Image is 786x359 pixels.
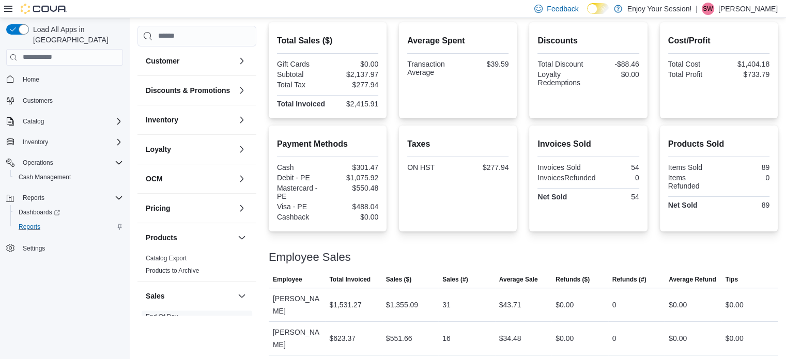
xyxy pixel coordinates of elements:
[329,275,371,284] span: Total Invoiced
[386,332,412,345] div: $551.66
[407,35,508,47] h2: Average Spent
[19,136,52,148] button: Inventory
[721,70,769,79] div: $733.79
[537,174,595,182] div: InvoicesRefunded
[721,163,769,171] div: 89
[386,275,411,284] span: Sales ($)
[146,203,170,213] h3: Pricing
[612,275,646,284] span: Refunds (#)
[591,60,639,68] div: -$88.46
[14,221,123,233] span: Reports
[277,100,325,108] strong: Total Invoiced
[146,291,234,301] button: Sales
[612,332,617,345] div: 0
[556,332,574,345] div: $0.00
[330,184,378,192] div: $550.48
[277,70,326,79] div: Subtotal
[556,275,590,284] span: Refunds ($)
[19,73,123,86] span: Home
[537,60,586,68] div: Total Discount
[386,299,418,311] div: $1,355.09
[14,171,75,183] a: Cash Management
[668,35,769,47] h2: Cost/Profit
[669,332,687,345] div: $0.00
[23,138,48,146] span: Inventory
[537,193,567,201] strong: Net Sold
[146,267,199,275] span: Products to Archive
[2,93,127,108] button: Customers
[19,73,43,86] a: Home
[14,206,64,218] a: Dashboards
[146,85,230,96] h3: Discounts & Promotions
[2,135,127,149] button: Inventory
[442,275,468,284] span: Sales (#)
[10,205,127,220] a: Dashboards
[627,3,692,15] p: Enjoy Your Session!
[19,242,49,255] a: Settings
[146,291,165,301] h3: Sales
[277,81,326,89] div: Total Tax
[146,115,234,125] button: Inventory
[146,115,178,125] h3: Inventory
[718,3,778,15] p: [PERSON_NAME]
[277,202,326,211] div: Visa - PE
[236,231,248,244] button: Products
[2,114,127,129] button: Catalog
[236,290,248,302] button: Sales
[146,56,234,66] button: Customer
[277,138,378,150] h2: Payment Methods
[460,60,508,68] div: $39.59
[269,288,325,321] div: [PERSON_NAME]
[277,163,326,171] div: Cash
[407,60,456,76] div: Transaction Average
[19,94,123,107] span: Customers
[19,241,123,254] span: Settings
[19,173,71,181] span: Cash Management
[277,174,326,182] div: Debit - PE
[329,299,361,311] div: $1,531.27
[725,275,737,284] span: Tips
[23,117,44,126] span: Catalog
[721,201,769,209] div: 89
[668,174,717,190] div: Items Refunded
[146,232,234,243] button: Products
[146,203,234,213] button: Pricing
[146,255,187,262] a: Catalog Export
[499,332,521,345] div: $34.48
[19,115,123,128] span: Catalog
[537,138,639,150] h2: Invoices Sold
[442,332,451,345] div: 16
[669,275,716,284] span: Average Refund
[146,144,234,154] button: Loyalty
[273,275,302,284] span: Employee
[600,174,639,182] div: 0
[668,201,698,209] strong: Net Sold
[556,299,574,311] div: $0.00
[10,170,127,184] button: Cash Management
[591,193,639,201] div: 54
[19,192,123,204] span: Reports
[537,35,639,47] h2: Discounts
[236,143,248,155] button: Loyalty
[537,163,586,171] div: Invoices Sold
[146,313,178,320] a: End Of Day
[725,332,743,345] div: $0.00
[14,221,44,233] a: Reports
[591,163,639,171] div: 54
[442,299,451,311] div: 31
[19,208,60,216] span: Dashboards
[612,299,617,311] div: 0
[703,3,713,15] span: SW
[2,240,127,255] button: Settings
[460,163,508,171] div: $277.94
[19,115,48,128] button: Catalog
[2,191,127,205] button: Reports
[725,299,743,311] div: $0.00
[330,202,378,211] div: $488.04
[269,322,325,355] div: [PERSON_NAME]
[236,55,248,67] button: Customer
[269,251,351,263] h3: Employee Sales
[137,310,256,339] div: Sales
